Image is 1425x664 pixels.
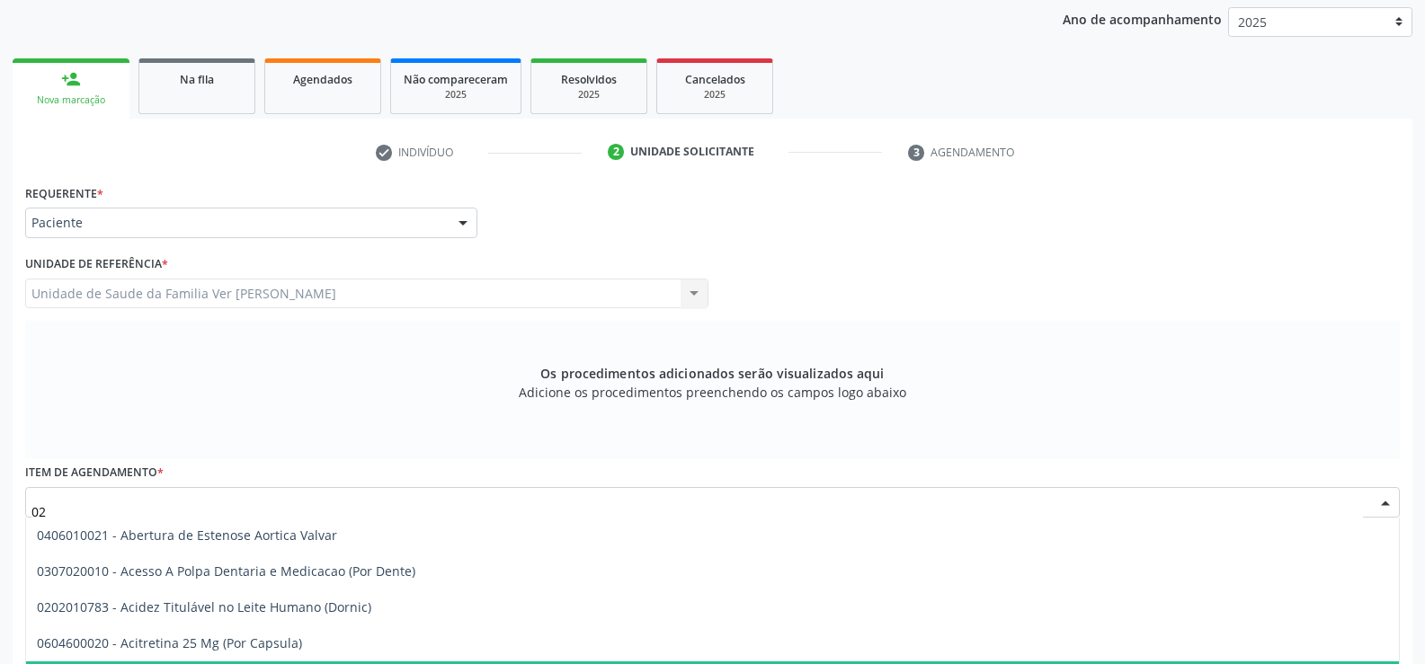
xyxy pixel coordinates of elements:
[685,72,745,87] span: Cancelados
[519,383,906,402] span: Adicione os procedimentos preenchendo os campos logo abaixo
[670,88,760,102] div: 2025
[37,598,371,615] span: 0202010783 - Acidez Titulável no Leite Humano (Dornic)
[544,88,634,102] div: 2025
[25,251,168,279] label: Unidade de referência
[61,69,81,89] div: person_add
[293,72,352,87] span: Agendados
[630,144,754,160] div: Unidade solicitante
[37,634,302,651] span: 0604600020 - Acitretina 25 Mg (Por Capsula)
[404,72,508,87] span: Não compareceram
[561,72,617,87] span: Resolvidos
[37,527,337,544] span: 0406010021 - Abertura de Estenose Aortica Valvar
[1063,7,1222,30] p: Ano de acompanhamento
[25,180,103,208] label: Requerente
[31,493,1363,529] input: Buscar por procedimento
[540,364,884,383] span: Os procedimentos adicionados serão visualizados aqui
[608,144,624,160] div: 2
[37,562,415,580] span: 0307020010 - Acesso A Polpa Dentaria e Medicacao (Por Dente)
[25,93,117,107] div: Nova marcação
[31,214,441,232] span: Paciente
[25,459,164,487] label: Item de agendamento
[404,88,508,102] div: 2025
[180,72,214,87] span: Na fila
